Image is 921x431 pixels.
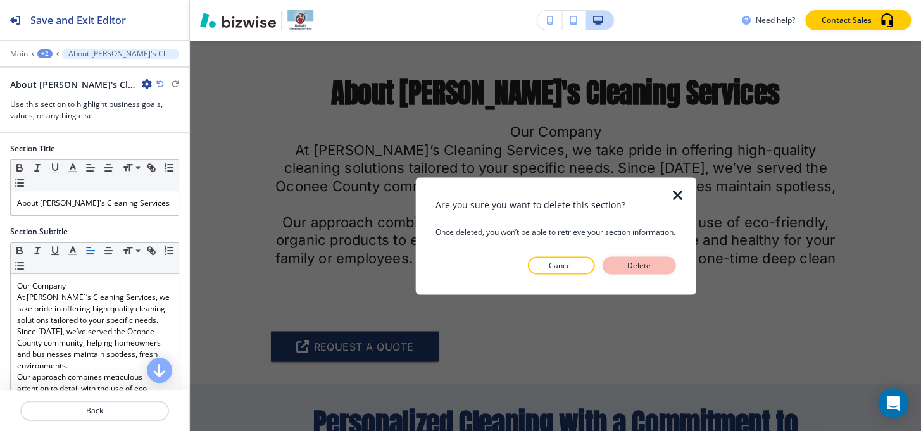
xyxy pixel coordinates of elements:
p: Contact Sales [822,15,872,26]
h2: Section Title [10,143,55,154]
p: Back [22,405,168,416]
button: Back [20,401,169,421]
button: Contact Sales [805,10,911,30]
img: Your Logo [287,10,313,30]
button: +2 [37,49,53,58]
button: Main [10,49,28,58]
h2: Save and Exit Editor [30,13,126,28]
button: About [PERSON_NAME]'s Cleaning Services [62,49,179,59]
h2: Section Subtitle [10,226,68,237]
div: Open Intercom Messenger [878,388,908,418]
h2: About [PERSON_NAME]'s Cleaning Services [10,78,137,91]
p: About [PERSON_NAME]'s Cleaning Services [68,49,173,58]
h3: Use this section to highlight business goals, values, or anything else [10,99,179,122]
p: At [PERSON_NAME]’s Cleaning Services, we take pride in offering high-quality cleaning solutions t... [17,292,172,372]
h3: Need help? [756,15,795,26]
p: About [PERSON_NAME]'s Cleaning Services [17,197,172,209]
p: Our Company [17,280,172,292]
img: Bizwise Logo [200,13,276,28]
